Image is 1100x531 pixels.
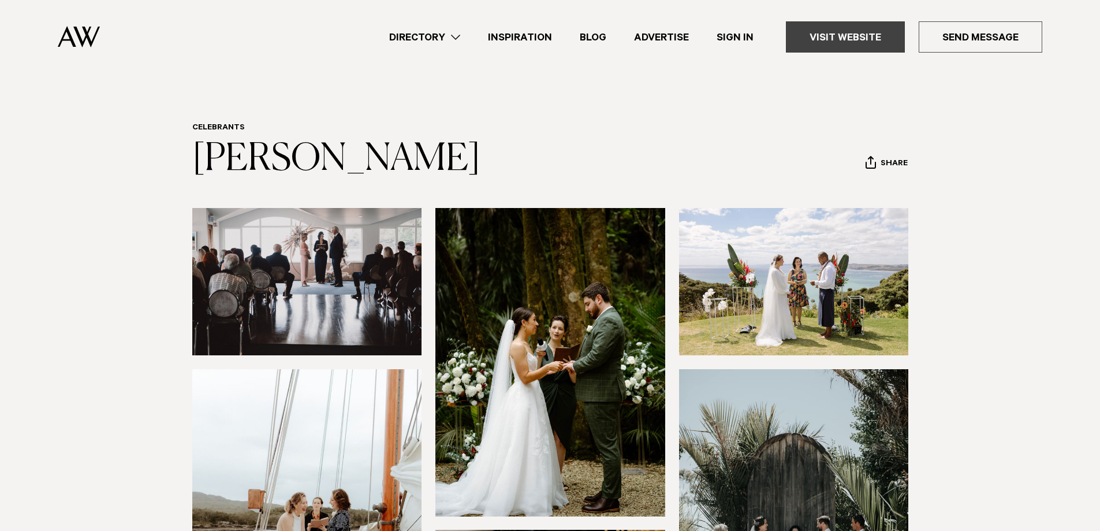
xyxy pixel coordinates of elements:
a: Advertise [620,29,703,45]
button: Share [865,155,908,173]
span: Share [881,159,908,170]
a: Celebrants [192,124,245,133]
a: Send Message [919,21,1042,53]
img: Auckland Weddings Logo [58,26,100,47]
a: [PERSON_NAME] [192,141,480,178]
a: Sign In [703,29,767,45]
a: Inspiration [474,29,566,45]
a: Directory [375,29,474,45]
a: Blog [566,29,620,45]
a: Visit Website [786,21,905,53]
